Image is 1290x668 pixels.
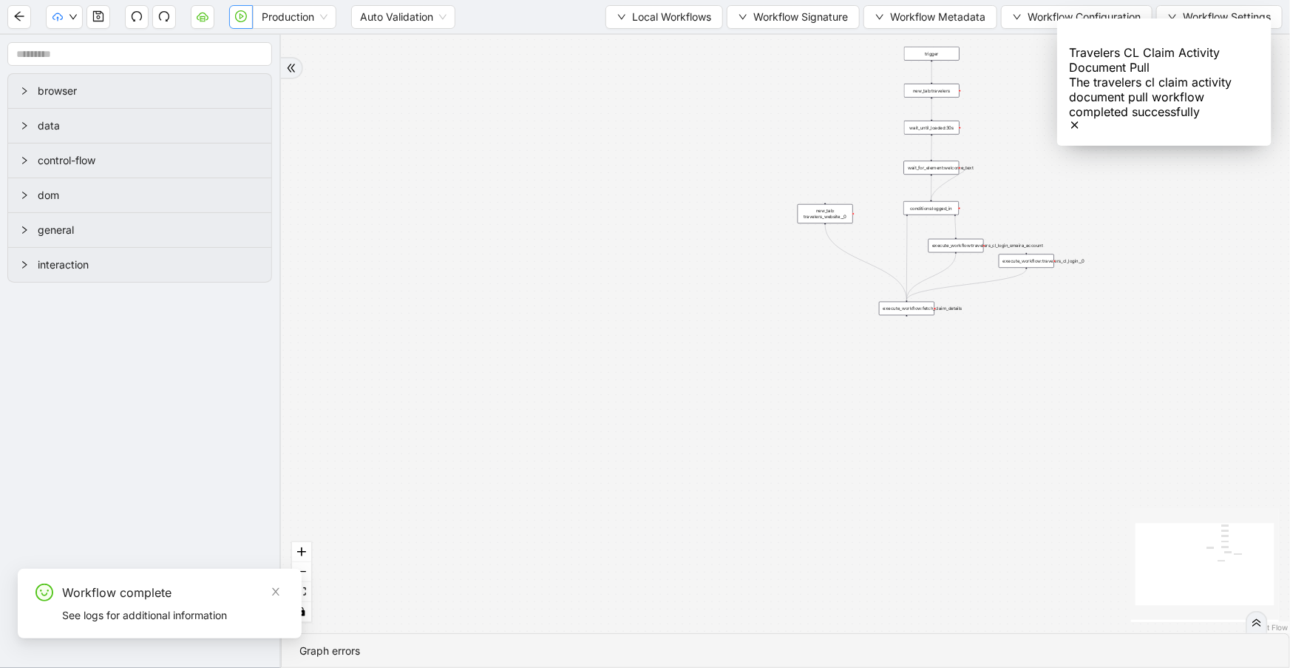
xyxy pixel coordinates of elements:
[38,222,259,238] span: general
[798,204,853,223] div: new_tab: travelers_website__0
[38,257,259,273] span: interaction
[753,9,848,25] span: Workflow Signature
[8,178,271,212] div: dom
[955,216,956,237] g: Edge from conditions:logged_in to execute_workflow:travelers_cl_login_smaira_account
[1013,13,1022,21] span: down
[1069,75,1260,119] div: The travelers cl claim activity document pull workflow completed successfully
[20,260,29,269] span: right
[131,10,143,22] span: undo
[292,562,311,582] button: zoom out
[262,6,327,28] span: Production
[235,10,247,22] span: play-circle
[907,216,908,300] g: Edge from conditions:logged_in to execute_workflow:fetch_claim_details
[7,5,31,29] button: arrow-left
[20,191,29,200] span: right
[1028,9,1141,25] span: Workflow Configuration
[292,602,311,622] button: toggle interactivity
[904,121,960,135] div: wait_until_loaded:30s
[46,5,83,29] button: cloud-uploaddown
[825,224,906,300] g: Edge from new_tab: travelers_website__0 to execute_workflow:fetch_claim_details
[286,63,296,73] span: double-right
[879,302,934,316] div: execute_workflow:fetch_claim_detailsplus-circle
[999,254,1054,269] div: execute_workflow:travelers_cl_login__0
[20,226,29,235] span: right
[907,254,957,300] g: Edge from execute_workflow:travelers_cl_login_smaira_account to execute_workflow:fetch_claim_details
[38,152,259,169] span: control-flow
[890,9,985,25] span: Workflow Metadata
[8,248,271,282] div: interaction
[20,87,29,95] span: right
[35,584,53,601] span: smile
[271,587,281,597] span: close
[863,5,997,29] button: downWorkflow Metadata
[929,239,984,253] div: execute_workflow:travelers_cl_login_smaira_account
[903,201,959,215] div: conditions:logged_in
[152,5,176,29] button: redo
[8,213,271,247] div: general
[8,74,271,108] div: browser
[20,121,29,130] span: right
[20,156,29,165] span: right
[605,5,723,29] button: downLocal Workflows
[1249,623,1288,632] a: React Flow attribution
[86,5,110,29] button: save
[904,161,960,175] div: wait_for_element:welcome_text
[904,84,960,98] div: new_tab:travelers
[69,13,78,21] span: down
[191,5,214,29] button: cloud-server
[1001,5,1152,29] button: downWorkflow Configuration
[632,9,711,25] span: Local Workflows
[8,144,271,178] div: control-flow
[38,83,259,99] span: browser
[52,12,63,22] span: cloud-upload
[38,187,259,203] span: dom
[739,13,747,21] span: down
[902,321,912,331] span: plus-circle
[197,10,208,22] span: cloud-server
[125,5,149,29] button: undo
[292,582,311,602] button: fit view
[904,47,960,60] div: trigger
[38,118,259,134] span: data
[13,10,25,22] span: arrow-left
[299,643,1272,659] div: Graph errors
[727,5,860,29] button: downWorkflow Signature
[931,168,966,200] g: Edge from wait_for_element:welcome_text to conditions:logged_in
[617,13,626,21] span: down
[62,584,284,601] div: Workflow complete
[879,302,934,316] div: execute_workflow:fetch_claim_details
[62,607,284,624] div: See logs for additional information
[158,10,170,22] span: redo
[907,269,1027,300] g: Edge from execute_workflow:travelers_cl_login__0 to execute_workflow:fetch_claim_details
[360,6,447,28] span: Auto Validation
[875,13,884,21] span: down
[229,5,253,29] button: play-circle
[1069,45,1260,75] div: Travelers CL Claim Activity Document Pull
[292,542,311,562] button: zoom in
[1252,618,1262,628] span: double-right
[8,109,271,143] div: data
[92,10,104,22] span: save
